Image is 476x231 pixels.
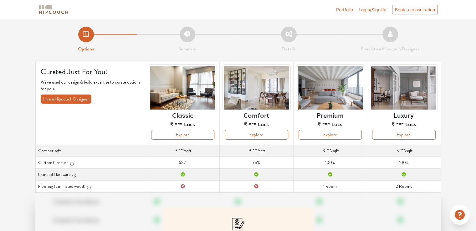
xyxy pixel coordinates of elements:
[222,64,290,111] img: header-preview
[370,64,438,111] img: header-preview
[38,3,69,17] span: logo-horizontal.svg
[293,181,367,192] td: 1 Room
[41,67,141,76] h4: Curated Just For You!
[146,145,219,157] td: /sqft
[41,95,91,104] button: Hire a Hipcouch Designer
[38,4,69,15] img: logo-horizontal.svg
[35,157,146,169] th: Custom furniture
[372,130,435,140] button: Explore
[149,64,217,111] img: header-preview
[151,130,214,140] button: Explore
[220,145,293,157] td: /sqft
[361,45,419,52] strong: Speak to a Hipcouch Designer
[178,45,196,52] strong: Summary
[225,130,288,140] button: Explore
[392,5,438,14] div: Book a consultation
[359,7,386,12] span: Login/SignUp
[299,130,362,140] button: Explore
[146,157,219,169] td: 65%
[367,157,441,169] td: 100%
[35,181,146,192] th: Flooring (Laminated wood)
[78,45,94,52] strong: Options
[172,111,193,119] h6: Classic
[394,111,414,119] h6: Luxury
[336,6,353,13] a: Portfolio
[41,79,141,92] p: We've used our design & build expertise to curate options for you.
[293,145,367,157] td: /sqft
[367,181,441,192] td: 2 Rooms
[317,111,344,119] h6: Premium
[296,64,364,111] img: header-preview
[243,111,269,119] h6: Comfort
[35,145,146,157] th: Cost per sqft
[282,45,296,52] strong: Details
[367,145,441,157] td: /sqft
[220,157,293,169] td: 75%
[293,157,367,169] td: 100%
[35,169,146,181] th: Branded Hardware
